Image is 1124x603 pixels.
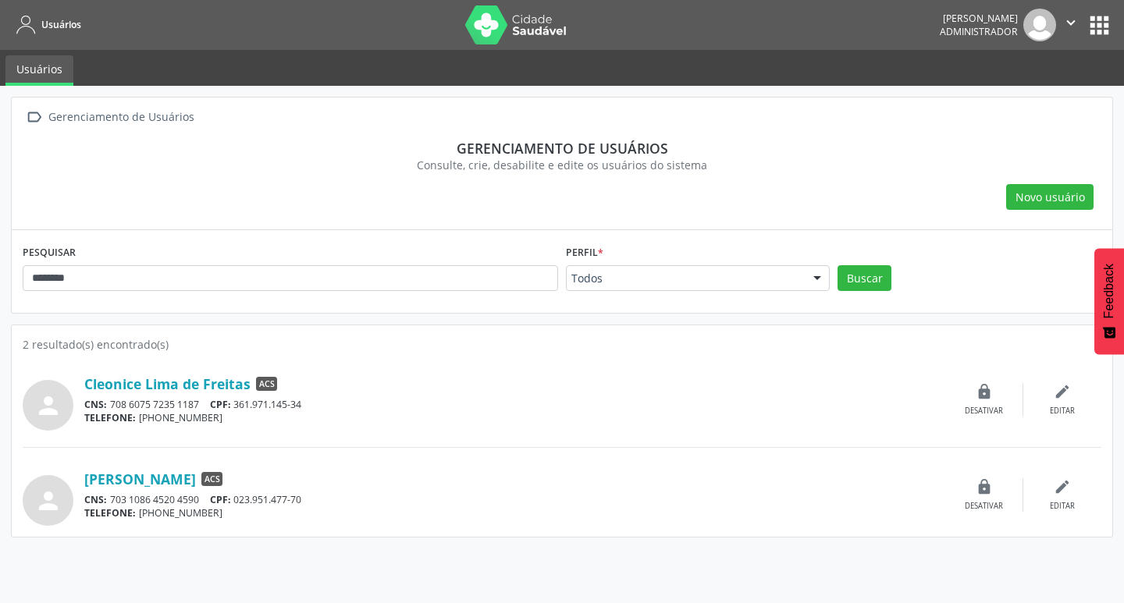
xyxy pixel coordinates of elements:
i:  [1062,14,1080,31]
span: CPF: [210,398,231,411]
label: PESQUISAR [23,241,76,265]
div: Editar [1050,501,1075,512]
a: [PERSON_NAME] [84,470,196,488]
div: [PHONE_NUMBER] [84,506,945,520]
span: CNS: [84,493,107,506]
i: edit [1054,383,1071,400]
button: Buscar [838,265,891,292]
span: CNS: [84,398,107,411]
span: TELEFONE: [84,506,136,520]
div: 2 resultado(s) encontrado(s) [23,336,1101,353]
span: ACS [201,472,222,486]
div: Editar [1050,406,1075,417]
span: TELEFONE: [84,411,136,424]
button: Feedback - Mostrar pesquisa [1094,248,1124,354]
a: Cleonice Lima de Freitas [84,375,251,392]
span: Usuários [41,18,81,31]
div: Consulte, crie, desabilite e edite os usuários do sistema [34,157,1090,173]
a: Usuários [11,12,81,37]
button:  [1056,9,1086,41]
i: person [34,487,62,515]
i: edit [1054,478,1071,495]
a:  Gerenciamento de Usuários [23,106,197,129]
i: lock [976,478,993,495]
button: apps [1086,12,1113,39]
button: Novo usuário [1006,184,1094,211]
div: Gerenciamento de usuários [34,140,1090,157]
span: Administrador [940,25,1018,38]
i:  [23,106,45,129]
i: lock [976,383,993,400]
img: img [1023,9,1056,41]
span: Todos [571,271,798,286]
div: 708 6075 7235 1187 361.971.145-34 [84,398,945,411]
i: person [34,392,62,420]
div: [PHONE_NUMBER] [84,411,945,424]
span: Novo usuário [1016,189,1085,205]
label: Perfil [566,241,603,265]
div: 703 1086 4520 4590 023.951.477-70 [84,493,945,506]
span: CPF: [210,493,231,506]
div: [PERSON_NAME] [940,12,1018,25]
span: Feedback [1102,264,1116,318]
div: Desativar [965,501,1003,512]
div: Gerenciamento de Usuários [45,106,197,129]
span: ACS [256,377,277,391]
a: Usuários [5,55,73,86]
div: Desativar [965,406,1003,417]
